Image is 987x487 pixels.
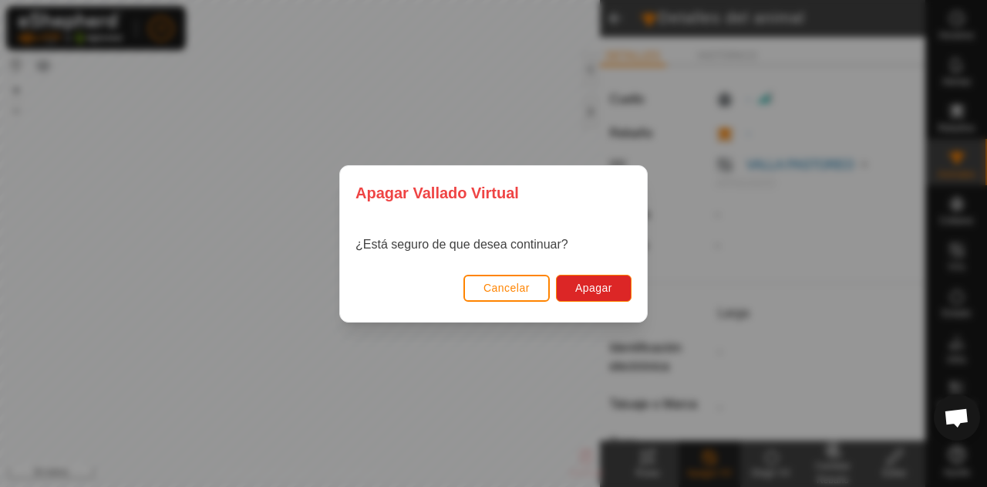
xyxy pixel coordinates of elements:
[556,274,632,301] button: Apagar
[355,235,568,254] p: ¿Está seguro de que desea continuar?
[355,181,519,205] span: Apagar Vallado Virtual
[483,282,530,294] span: Cancelar
[463,274,550,301] button: Cancelar
[934,394,980,441] div: Chat abierto
[575,282,612,294] span: Apagar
